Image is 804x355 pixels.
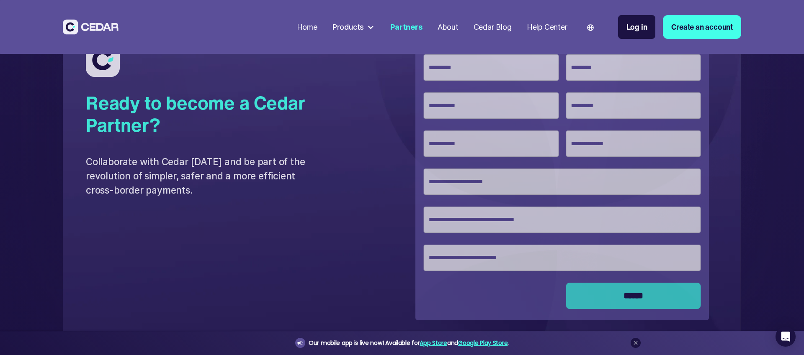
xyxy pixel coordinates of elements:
a: Home [293,17,321,37]
div: About [438,21,459,33]
a: Log in [618,15,656,39]
div: Products [329,18,379,36]
div: Cedar Blog [474,21,512,33]
div: Open Intercom Messenger [776,327,796,347]
div: Partners [390,21,422,33]
a: Partners [387,17,426,37]
div: Log in [626,21,647,33]
a: About [434,17,462,37]
a: Cedar Blog [470,17,515,37]
a: App Store [420,339,447,347]
img: announcement [297,340,304,346]
div: Ready to become a Cedar Partner? [86,92,317,136]
div: Collaborate with Cedar [DATE] and be part of the revolution of simpler, safer and a more efficien... [86,155,317,197]
a: Help Center [523,17,571,37]
div: Home [297,21,317,33]
form: Specify Currency [415,43,709,320]
div: Products [332,21,364,33]
div: Our mobile app is live now! Available for and . [309,338,509,348]
a: Google Play Store [458,339,508,347]
img: world icon [587,24,594,31]
div: Help Center [527,21,567,33]
a: Create an account [663,15,741,39]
